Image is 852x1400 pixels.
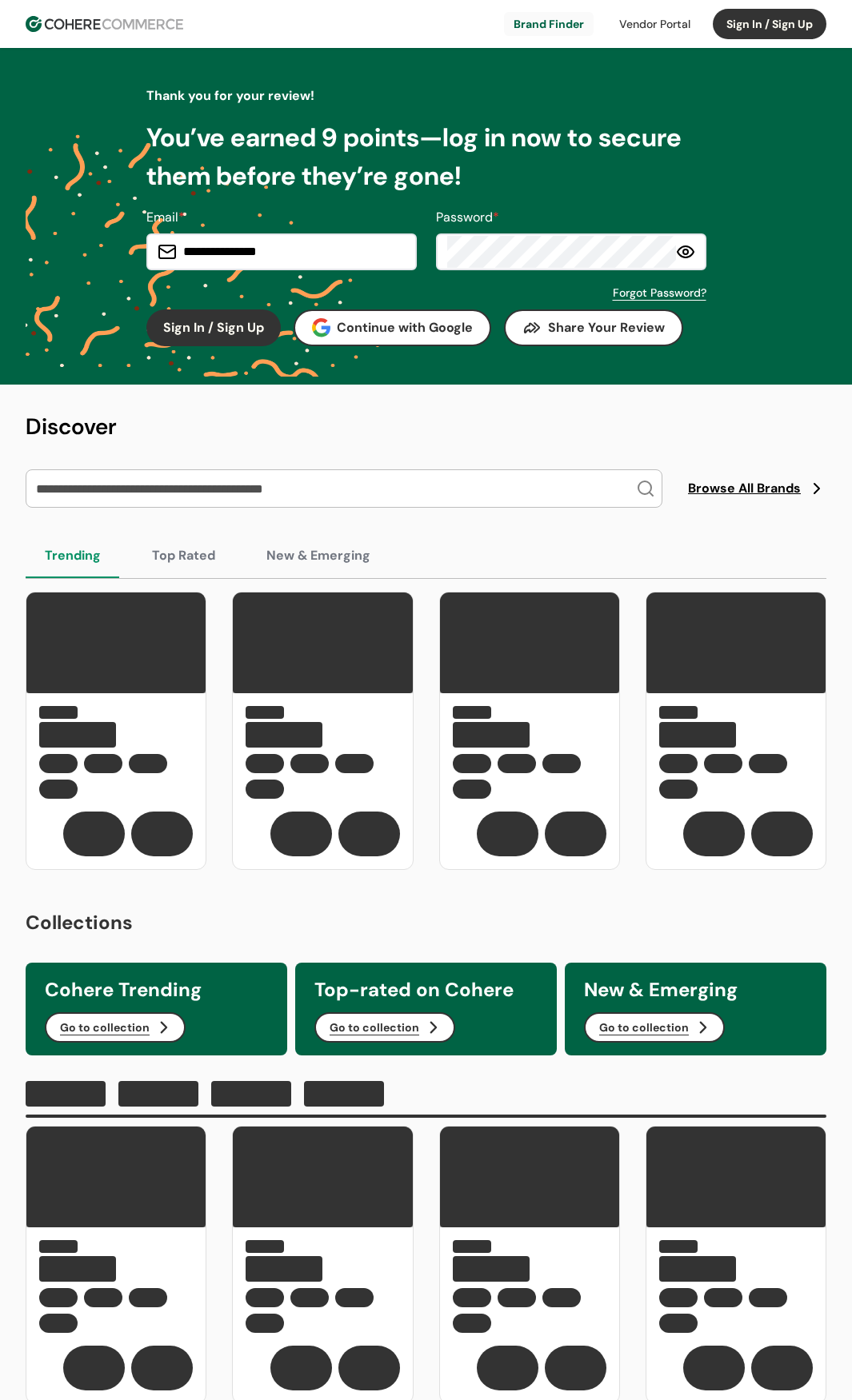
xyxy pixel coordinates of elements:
button: Top Rated [133,533,234,578]
span: Password [436,209,493,225]
span: Browse All Brands [688,479,801,498]
a: Browse All Brands [688,479,826,498]
p: You’ve earned 9 points—log in now to secure them before they’re gone! [146,118,706,195]
h2: Collections [26,908,826,937]
button: Go to collection [314,1012,455,1043]
h3: Cohere Trending [45,975,268,1004]
div: Continue with Google [312,318,474,337]
button: Go to collection [45,1012,186,1043]
button: Sign In / Sign Up [146,309,281,346]
button: New & Emerging [247,533,390,578]
button: Share Your Review [504,309,683,346]
img: Cohere Logo [26,16,183,32]
button: Go to collection [584,1012,725,1043]
span: Discover [26,412,117,441]
span: Email [146,209,178,225]
button: Trending [26,533,120,578]
p: Thank you for your review! [146,86,706,106]
a: Forgot Password? [613,285,706,301]
h3: Top-rated on Cohere [314,975,538,1004]
h3: New & Emerging [584,975,807,1004]
button: Sign In / Sign Up [713,9,826,39]
button: Continue with Google [294,309,492,346]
